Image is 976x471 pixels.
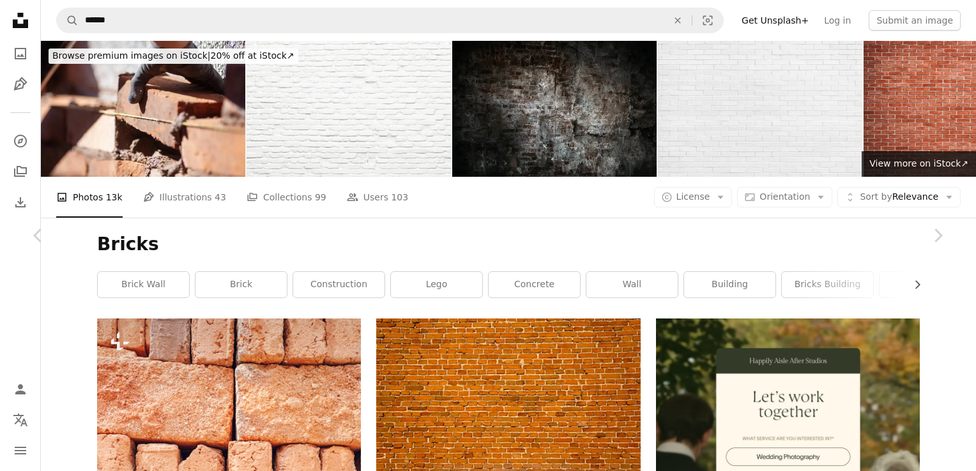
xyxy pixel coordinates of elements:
[880,272,971,297] a: texture
[692,8,723,33] button: Visual search
[247,41,451,177] img: white brick wall background. masonry texture wallpaper
[52,50,210,61] span: Browse premium images on iStock |
[52,50,294,61] span: 20% off at iStock ↗
[862,151,976,177] a: View more on iStock↗
[57,8,79,33] button: Search Unsplash
[97,233,920,256] h1: Bricks
[658,41,862,177] img: White Brick Wall
[452,41,657,177] img: Old brick wall
[782,272,873,297] a: bricks building
[869,10,961,31] button: Submit an image
[860,191,938,204] span: Relevance
[8,407,33,433] button: Language
[586,272,678,297] a: wall
[347,177,408,218] a: Users 103
[293,272,385,297] a: construction
[98,272,189,297] a: brick wall
[376,400,640,412] a: brown clay wall cladding
[315,190,326,204] span: 99
[56,8,724,33] form: Find visuals sitewide
[8,71,33,97] a: Illustrations
[837,187,961,207] button: Sort byRelevance
[816,10,858,31] a: Log in
[899,174,976,297] a: Next
[734,10,816,31] a: Get Unsplash+
[759,191,810,202] span: Orientation
[8,377,33,402] a: Log in / Sign up
[684,272,775,297] a: building
[8,438,33,463] button: Menu
[860,191,892,202] span: Sort by
[41,41,245,177] img: Bricklayer Repairing A Wall
[489,272,580,297] a: concrete
[143,177,226,218] a: Illustrations 43
[391,190,408,204] span: 103
[8,159,33,184] a: Collections
[391,272,482,297] a: lego
[195,272,287,297] a: brick
[869,158,968,168] span: View more on iStock ↗
[8,41,33,66] a: Photos
[247,177,326,218] a: Collections 99
[654,187,733,207] button: License
[215,190,226,204] span: 43
[41,41,306,71] a: Browse premium images on iStock|20% off at iStock↗
[737,187,832,207] button: Orientation
[8,128,33,154] a: Explore
[676,191,710,202] span: License
[664,8,692,33] button: Clear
